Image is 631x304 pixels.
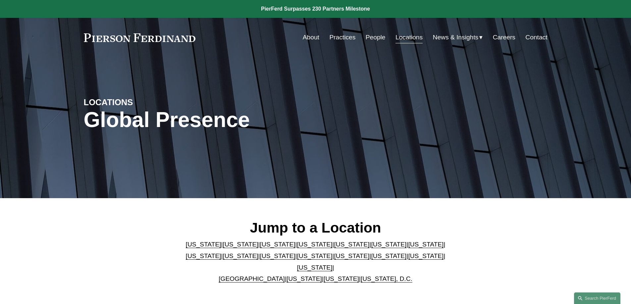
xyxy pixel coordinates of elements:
[525,31,547,44] a: Contact
[574,292,620,304] a: Search this site
[493,31,515,44] a: Careers
[361,275,412,282] a: [US_STATE], D.C.
[180,219,451,236] h2: Jump to a Location
[433,32,479,43] span: News & Insights
[303,31,319,44] a: About
[186,252,221,259] a: [US_STATE]
[371,241,406,248] a: [US_STATE]
[334,241,369,248] a: [US_STATE]
[219,275,285,282] a: [GEOGRAPHIC_DATA]
[297,241,333,248] a: [US_STATE]
[334,252,369,259] a: [US_STATE]
[408,241,444,248] a: [US_STATE]
[324,275,359,282] a: [US_STATE]
[329,31,355,44] a: Practices
[395,31,423,44] a: Locations
[433,31,483,44] a: folder dropdown
[186,241,221,248] a: [US_STATE]
[260,241,295,248] a: [US_STATE]
[260,252,295,259] a: [US_STATE]
[287,275,322,282] a: [US_STATE]
[84,108,393,132] h1: Global Presence
[84,97,200,108] h4: LOCATIONS
[297,264,333,271] a: [US_STATE]
[371,252,406,259] a: [US_STATE]
[366,31,386,44] a: People
[180,239,451,284] p: | | | | | | | | | | | | | | | | | |
[408,252,444,259] a: [US_STATE]
[223,241,258,248] a: [US_STATE]
[297,252,333,259] a: [US_STATE]
[223,252,258,259] a: [US_STATE]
